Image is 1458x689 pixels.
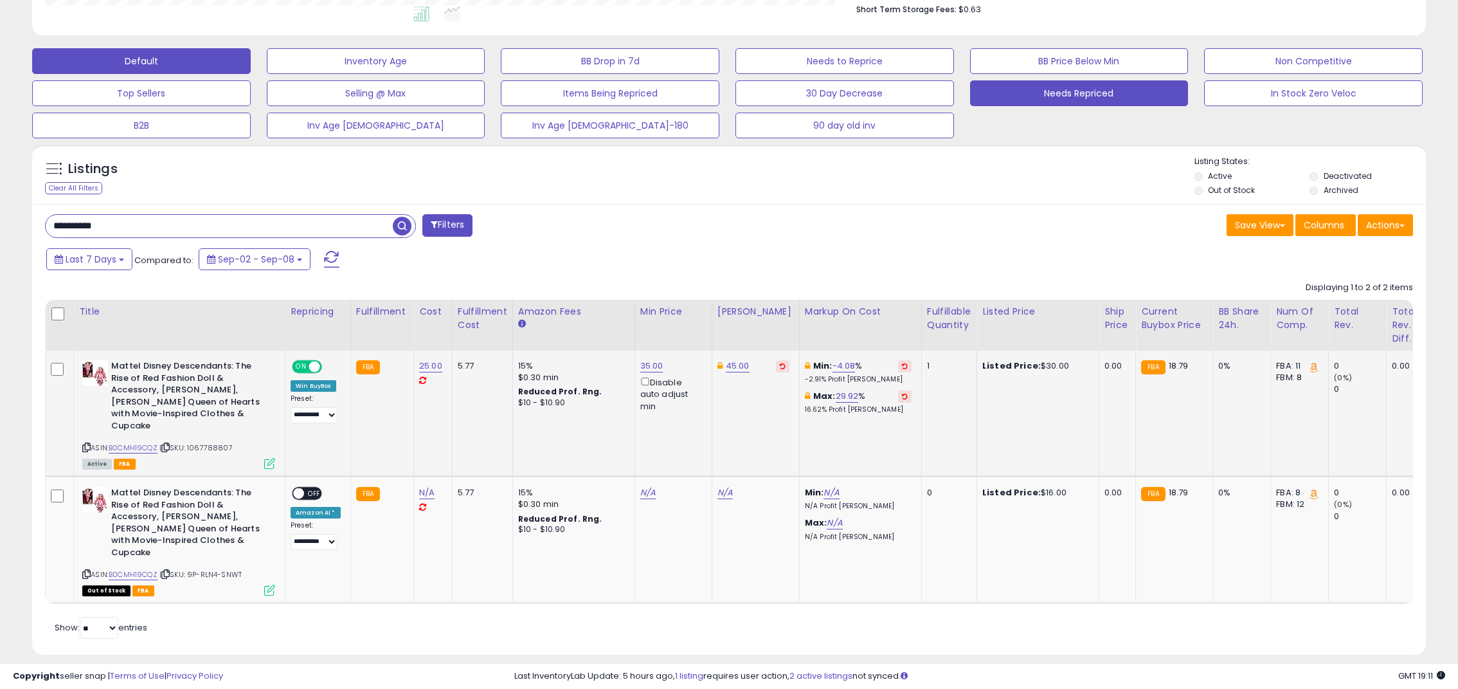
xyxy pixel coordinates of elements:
span: | SKU: 9P-RLN4-SNWT [159,569,242,580]
div: Repricing [291,305,345,318]
b: Mattel Disney Descendants: The Rise of Red Fashion Doll & Accessory, [PERSON_NAME], [PERSON_NAME]... [111,487,267,562]
a: Privacy Policy [166,670,223,682]
i: Revert to store-level Min Markup [902,363,908,369]
div: 5.77 [458,360,503,372]
span: FBA [132,585,154,596]
div: ASIN: [82,360,275,468]
button: Needs to Reprice [735,48,954,74]
div: 0 [927,487,967,499]
div: $16.00 [982,487,1089,499]
div: Amazon Fees [518,305,629,318]
div: 0.00 [1104,360,1126,372]
strong: Copyright [13,670,60,682]
div: Win BuyBox [291,380,336,392]
a: N/A [640,486,656,499]
a: N/A [827,517,842,529]
a: B0CMH19CQZ [109,443,157,454]
div: % [805,360,912,384]
div: ASIN: [82,487,275,594]
button: BB Drop in 7d [501,48,719,74]
button: 30 Day Decrease [735,80,954,106]
button: Inventory Age [267,48,485,74]
div: Listed Price [982,305,1093,318]
div: 0.00 [1104,487,1126,499]
div: Preset: [291,521,341,550]
div: Title [79,305,280,318]
button: Inv Age [DEMOGRAPHIC_DATA] [267,113,485,138]
b: Reduced Prof. Rng. [518,386,602,397]
button: Last 7 Days [46,248,132,270]
span: Compared to: [134,254,194,266]
button: Actions [1358,214,1413,236]
div: 0 [1334,383,1386,395]
button: Sep-02 - Sep-08 [199,248,310,270]
button: BB Price Below Min [970,48,1189,74]
i: This overrides the store level max markup for this listing [805,392,810,400]
span: OFF [320,362,341,372]
div: $0.30 min [518,372,625,383]
div: 0 [1334,360,1386,372]
span: Columns [1304,219,1344,232]
button: B2B [32,113,251,138]
div: Clear All Filters [45,182,102,194]
div: 1 [927,360,967,372]
a: -4.08 [833,360,856,372]
label: Out of Stock [1208,185,1255,196]
p: -2.91% Profit [PERSON_NAME] [805,375,912,384]
div: Ship Price [1104,305,1130,332]
b: Listed Price: [982,360,1041,372]
button: Default [32,48,251,74]
span: Show: entries [55,621,147,634]
i: This overrides the store level min markup for this listing [805,362,810,370]
b: Listed Price: [982,486,1041,499]
div: FBA: 8 [1276,487,1318,499]
a: N/A [419,486,435,499]
span: All listings currently available for purchase on Amazon [82,459,112,470]
i: Revert to store-level Dynamic Max Price [780,363,786,369]
div: 0.00 [1392,487,1412,499]
i: Revert to store-level Max Markup [902,393,908,400]
div: $30.00 [982,360,1089,372]
div: 0.00 [1392,360,1412,372]
small: (0%) [1334,499,1352,510]
small: FBA [1141,360,1165,374]
div: FBM: 8 [1276,372,1318,383]
div: Preset: [291,394,341,423]
a: 29.92 [836,390,859,403]
span: 18.79 [1169,360,1189,372]
div: 0 [1334,511,1386,522]
b: Short Term Storage Fees: [856,4,957,15]
div: Min Price [640,305,706,318]
a: N/A [824,486,839,499]
div: seller snap | | [13,670,223,683]
span: $0.63 [959,3,981,15]
button: Save View [1227,214,1293,236]
div: 15% [518,487,625,499]
button: Inv Age [DEMOGRAPHIC_DATA]-180 [501,113,719,138]
span: FBA [114,459,136,470]
div: 15% [518,360,625,372]
a: 45.00 [726,360,750,372]
p: 16.62% Profit [PERSON_NAME] [805,405,912,414]
small: FBA [356,360,380,374]
div: Fulfillment Cost [458,305,507,332]
b: Max: [813,390,836,402]
div: Current Buybox Price [1141,305,1207,332]
b: Mattel Disney Descendants: The Rise of Red Fashion Doll & Accessory, [PERSON_NAME], [PERSON_NAME]... [111,360,267,435]
small: (0%) [1334,372,1352,383]
div: Total Rev. [1334,305,1381,332]
a: Terms of Use [110,670,165,682]
span: 2025-09-16 19:11 GMT [1398,670,1445,682]
div: Displaying 1 to 2 of 2 items [1306,282,1413,294]
a: 2 active listings [789,670,852,682]
h5: Listings [68,160,118,178]
a: 35.00 [640,360,663,372]
button: Filters [422,214,473,237]
span: 18.79 [1169,486,1189,499]
a: N/A [717,486,733,499]
button: Columns [1295,214,1356,236]
div: FBA: 11 [1276,360,1318,372]
p: N/A Profit [PERSON_NAME] [805,533,912,542]
img: 518QCRIhtXL._SL40_.jpg [82,487,108,513]
div: Fulfillment [356,305,408,318]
